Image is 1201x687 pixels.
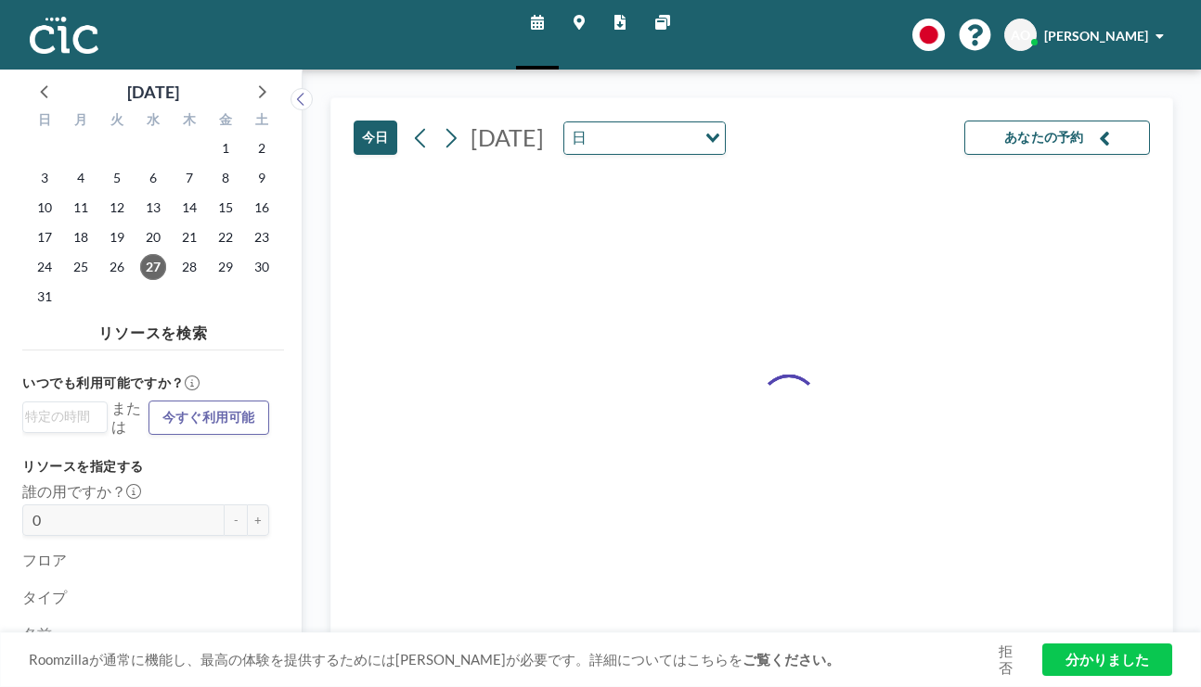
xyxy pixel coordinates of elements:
font: 金 [219,111,232,127]
button: 今日 [354,121,397,155]
font: 9 [258,170,265,185]
span: 2025年8月5日火曜日 [104,165,130,191]
font: 8 [222,170,229,185]
span: 2025年8月15日金曜日 [213,195,239,221]
font: 18 [73,229,88,245]
button: あなたの予約 [964,121,1150,155]
font: 1 [222,140,229,156]
font: 13 [146,199,161,215]
font: 5 [113,170,121,185]
span: 2025年8月27日水曜日 [140,254,166,280]
span: 2025年8月20日水曜日 [140,224,166,250]
span: 2025年8月31日日曜日 [32,284,58,310]
font: フロア [22,551,67,568]
font: [DATE] [127,82,179,102]
span: 2025年8月10日日曜日 [32,195,58,221]
font: 名前 [22,625,52,642]
button: - [225,504,247,536]
font: いつでも利用可能ですか？ [22,375,185,390]
span: 2025年8月3日日曜日 [32,165,58,191]
font: 3 [41,170,48,185]
font: 6 [149,170,157,185]
font: 今日 [362,129,389,145]
span: 2025年8月17日日曜日 [32,224,58,250]
font: リソースを検索 [98,324,209,341]
font: [PERSON_NAME] [1044,28,1148,44]
span: 2025年8月19日火曜日 [104,224,130,250]
span: 2025年8月7日木曜日 [176,165,202,191]
font: Roomzillaが通常に機能し、最高の体験を提供するためには[PERSON_NAME]が必要です。詳細についてはこちらを [29,651,743,668]
div: オプションを検索 [564,122,725,154]
font: 28 [182,259,197,274]
font: 21 [182,229,197,245]
span: 2025年8月9日土曜日 [249,165,275,191]
font: 10 [37,199,52,215]
span: 2025年8月30日土曜日 [249,254,275,280]
span: 2025年8月6日水曜日 [140,165,166,191]
font: タイプ [22,588,67,605]
button: 今すぐ利用可能 [149,401,269,435]
span: 2025年8月12日火曜日 [104,195,130,221]
font: 27 [146,259,161,274]
span: 2025年8月25日月曜日 [68,254,94,280]
font: 11 [73,199,88,215]
font: 火 [110,111,123,127]
div: オプションを検索 [23,402,107,430]
font: リソースを指定する [22,458,144,474]
font: 誰の用ですか？ [22,482,126,500]
font: 23 [254,229,269,245]
font: 17 [37,229,52,245]
span: 2025年8月2日土曜日 [249,135,275,161]
font: 日 [38,111,51,127]
font: 16 [254,199,269,215]
img: 組織ロゴ [30,17,98,54]
span: 2025年8月14日木曜日 [176,195,202,221]
font: 19 [110,229,124,245]
span: 2025年8月16日土曜日 [249,195,275,221]
button: + [247,504,269,536]
font: 12 [110,199,124,215]
font: 拒否 [999,642,1013,677]
font: 15 [218,199,233,215]
span: 2025年8月28日木曜日 [176,254,202,280]
span: 2025年8月13日水曜日 [140,195,166,221]
font: 今すぐ利用可能 [162,409,255,425]
font: 22 [218,229,233,245]
font: 30 [254,259,269,274]
font: 14 [182,199,197,215]
font: 7 [186,170,193,185]
font: + [254,513,262,528]
font: 木 [183,111,196,127]
font: 26 [110,259,124,274]
font: AO [1011,27,1030,43]
span: 2025年8月22日金曜日 [213,224,239,250]
font: 20 [146,229,161,245]
font: [DATE] [471,123,544,151]
span: 2025年8月24日日曜日 [32,254,58,280]
span: 2025年8月8日金曜日 [213,165,239,191]
font: 4 [77,170,84,185]
font: 25 [73,259,88,274]
font: 24 [37,259,52,274]
span: 2025年8月1日金曜日 [213,135,239,161]
span: 2025年8月21日木曜日 [176,224,202,250]
font: 29 [218,259,233,274]
span: 2025年8月26日火曜日 [104,254,130,280]
font: 水 [147,111,160,127]
font: - [234,513,239,528]
font: 2 [258,140,265,156]
input: オプションを検索 [25,406,97,426]
font: 分かりました [1065,651,1149,668]
font: 月 [74,111,87,127]
a: ご覧ください。 [743,651,840,668]
input: オプションを検索 [592,126,694,150]
span: 2025年8月11日月曜日 [68,195,94,221]
font: 日 [572,128,587,146]
span: 2025年8月18日月曜日 [68,224,94,250]
span: 2025年8月4日月曜日 [68,165,94,191]
font: または [111,399,141,435]
font: 土 [255,111,268,127]
a: 拒否 [991,642,1019,678]
font: あなたの予約 [1004,129,1084,145]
